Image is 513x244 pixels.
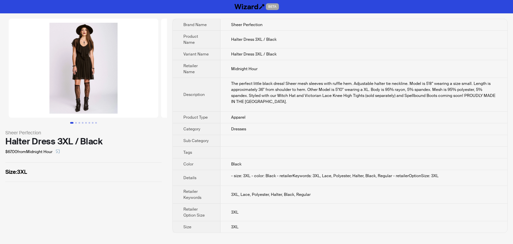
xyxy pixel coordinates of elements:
span: Tags [183,150,192,155]
button: Go to slide 8 [95,122,97,124]
span: Black [231,161,241,167]
button: Go to slide 2 [75,122,77,124]
label: 3XL [5,168,162,176]
span: Sub Category [183,138,209,143]
span: Size : [5,168,17,175]
span: 3XL [231,224,238,230]
span: Retailer Name [183,63,198,75]
div: Halter Dress 3XL / Black [5,136,162,146]
span: Halter Dress 3XL / Black [231,37,277,42]
div: - size: 3XL - color: Black - retailerKeywords: 3XL, Lace, Polyester, Halter, Black, Regular - ret... [231,173,497,179]
span: Retailer Keywords [183,189,201,200]
button: Go to slide 1 [70,122,73,124]
div: Sheer Perfection [5,129,162,136]
span: Category [183,126,200,132]
span: BETA [266,3,279,10]
span: Product Type [183,115,208,120]
button: Go to slide 3 [78,122,80,124]
button: Go to slide 6 [89,122,90,124]
span: Product Name [183,34,198,45]
span: Midnight Hour [231,66,258,72]
img: Halter Dress 3XL / Black Halter Dress 3XL / Black image 2 [161,19,311,118]
span: 3XL [231,210,238,215]
button: Go to slide 4 [82,122,83,124]
span: Sheer Perfection [231,22,263,27]
button: Go to slide 5 [85,122,87,124]
span: Halter Dress 3XL / Black [231,51,277,57]
div: The perfect little black dress! Sheer mesh sleeves with ruffle hem. Adjustable halter tie necklin... [231,81,497,105]
div: $67.00 from Midnight Hour [5,146,162,157]
span: Details [183,175,196,180]
span: select [56,149,60,153]
span: Brand Name [183,22,207,27]
img: Halter Dress 3XL / Black Halter Dress 3XL / Black image 1 [9,19,158,118]
span: Dresses [231,126,246,132]
button: Go to slide 7 [92,122,94,124]
span: Apparel [231,115,245,120]
span: Description [183,92,205,97]
span: Variant Name [183,51,209,57]
span: 3XL, Lace, Polyester, Halter, Black, Regular [231,192,311,197]
span: Size [183,224,191,230]
span: Retailer Option Size [183,207,205,218]
span: Color [183,161,193,167]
